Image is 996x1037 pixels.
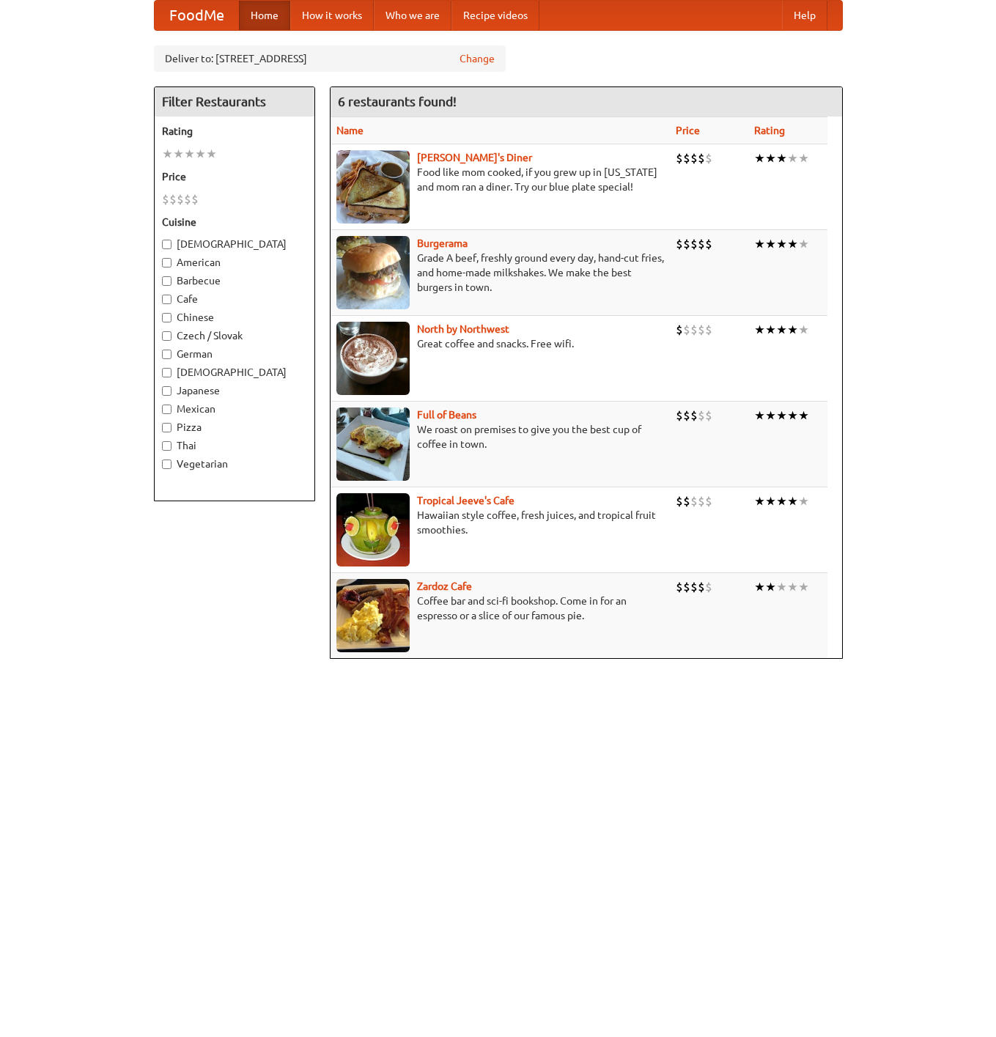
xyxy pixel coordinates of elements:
[683,579,690,595] li: $
[698,322,705,338] li: $
[336,251,664,295] p: Grade A beef, freshly ground every day, hand-cut fries, and home-made milkshakes. We make the bes...
[787,236,798,252] li: ★
[336,165,664,194] p: Food like mom cooked, if you grew up in [US_STATE] and mom ran a diner. Try our blue plate special!
[336,508,664,537] p: Hawaiian style coffee, fresh juices, and tropical fruit smoothies.
[683,236,690,252] li: $
[776,493,787,509] li: ★
[765,150,776,166] li: ★
[162,386,171,396] input: Japanese
[162,146,173,162] li: ★
[162,191,169,207] li: $
[336,336,664,351] p: Great coffee and snacks. Free wifi.
[162,310,307,325] label: Chinese
[162,255,307,270] label: American
[239,1,290,30] a: Home
[690,150,698,166] li: $
[765,322,776,338] li: ★
[155,87,314,117] h4: Filter Restaurants
[336,407,410,481] img: beans.jpg
[787,407,798,424] li: ★
[683,493,690,509] li: $
[705,493,712,509] li: $
[787,493,798,509] li: ★
[162,331,171,341] input: Czech / Slovak
[184,191,191,207] li: $
[705,579,712,595] li: $
[765,236,776,252] li: ★
[162,295,171,304] input: Cafe
[676,407,683,424] li: $
[698,579,705,595] li: $
[798,150,809,166] li: ★
[754,322,765,338] li: ★
[683,407,690,424] li: $
[162,368,171,377] input: [DEMOGRAPHIC_DATA]
[754,407,765,424] li: ★
[698,236,705,252] li: $
[417,580,472,592] a: Zardoz Cafe
[162,169,307,184] h5: Price
[336,594,664,623] p: Coffee bar and sci-fi bookshop. Come in for an espresso or a slice of our famous pie.
[417,323,509,335] a: North by Northwest
[676,322,683,338] li: $
[162,423,171,432] input: Pizza
[798,236,809,252] li: ★
[787,322,798,338] li: ★
[162,350,171,359] input: German
[162,276,171,286] input: Barbecue
[690,236,698,252] li: $
[776,150,787,166] li: ★
[705,407,712,424] li: $
[162,420,307,435] label: Pizza
[683,322,690,338] li: $
[162,273,307,288] label: Barbecue
[776,322,787,338] li: ★
[776,407,787,424] li: ★
[195,146,206,162] li: ★
[754,125,785,136] a: Rating
[754,150,765,166] li: ★
[776,236,787,252] li: ★
[698,150,705,166] li: $
[417,237,468,249] a: Burgerama
[676,579,683,595] li: $
[683,150,690,166] li: $
[417,495,514,506] a: Tropical Jeeve's Cafe
[754,579,765,595] li: ★
[676,236,683,252] li: $
[336,322,410,395] img: north.jpg
[690,493,698,509] li: $
[336,150,410,224] img: sallys.jpg
[154,45,506,72] div: Deliver to: [STREET_ADDRESS]
[162,405,171,414] input: Mexican
[676,125,700,136] a: Price
[162,438,307,453] label: Thai
[206,146,217,162] li: ★
[162,457,307,471] label: Vegetarian
[676,150,683,166] li: $
[191,191,199,207] li: $
[162,237,307,251] label: [DEMOGRAPHIC_DATA]
[698,493,705,509] li: $
[374,1,451,30] a: Who we are
[460,51,495,66] a: Change
[698,407,705,424] li: $
[690,407,698,424] li: $
[177,191,184,207] li: $
[417,152,532,163] a: [PERSON_NAME]'s Diner
[765,493,776,509] li: ★
[290,1,374,30] a: How it works
[336,493,410,567] img: jeeves.jpg
[417,409,476,421] a: Full of Beans
[169,191,177,207] li: $
[338,95,457,108] ng-pluralize: 6 restaurants found!
[690,579,698,595] li: $
[451,1,539,30] a: Recipe videos
[162,402,307,416] label: Mexican
[798,579,809,595] li: ★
